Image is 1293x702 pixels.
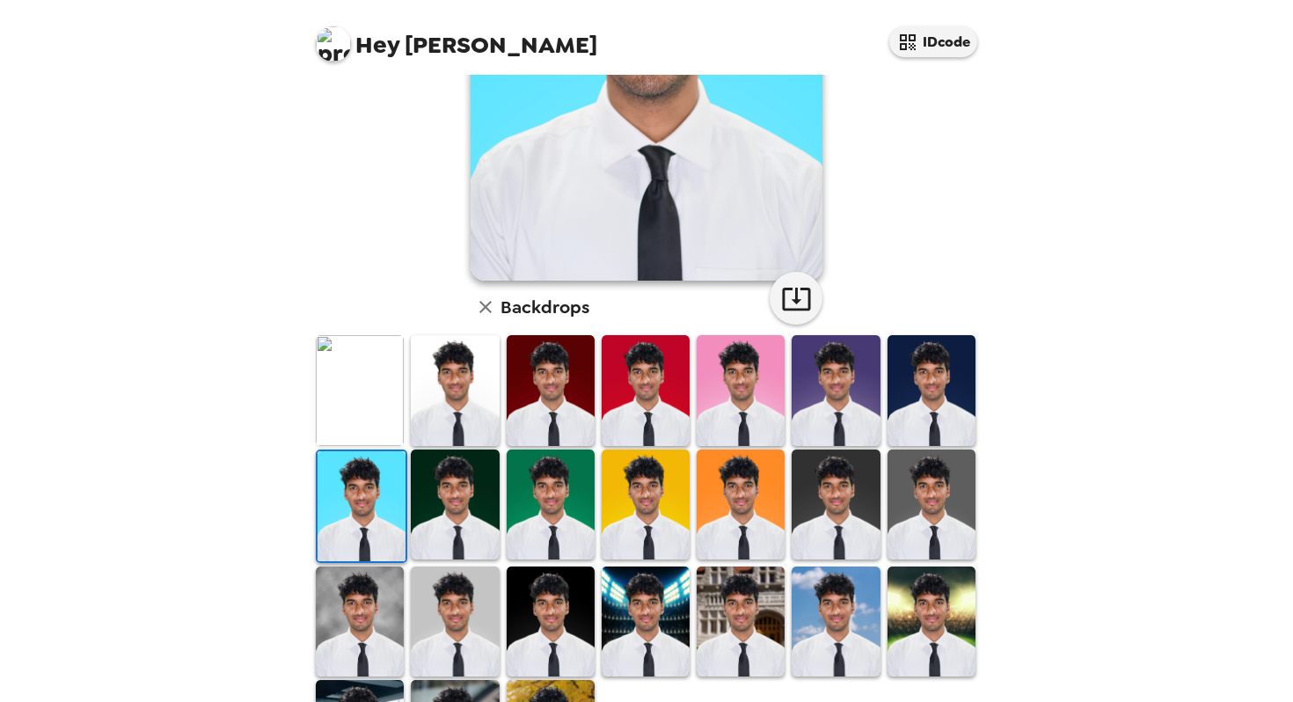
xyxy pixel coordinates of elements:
button: IDcode [889,26,977,57]
span: [PERSON_NAME] [316,18,597,57]
img: profile pic [316,26,351,62]
span: Hey [355,29,399,61]
h6: Backdrops [500,293,589,321]
img: Original [316,335,404,445]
